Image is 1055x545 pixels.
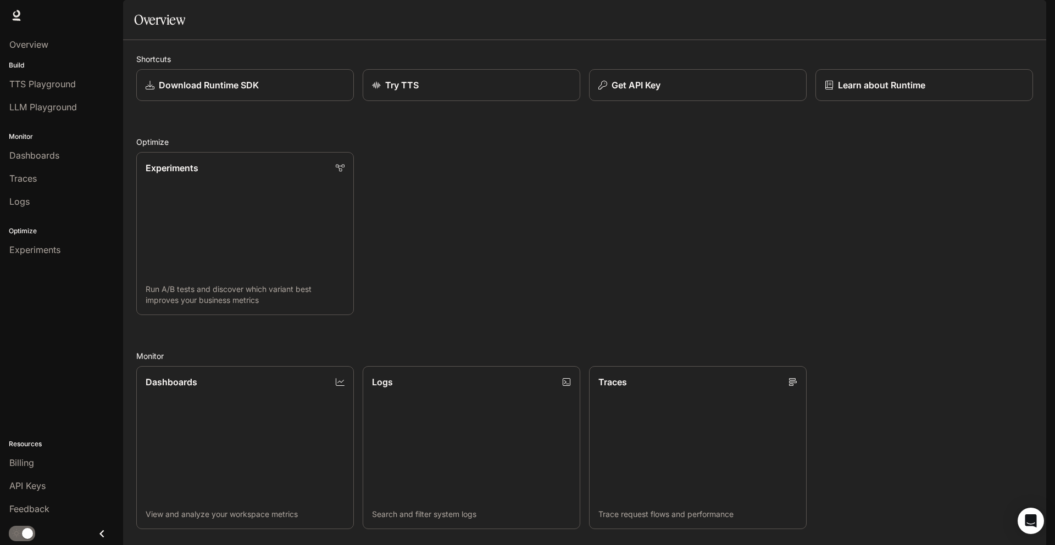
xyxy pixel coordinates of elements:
h2: Monitor [136,350,1033,362]
p: Get API Key [612,78,660,92]
a: Try TTS [363,69,580,101]
p: Run A/B tests and discover which variant best improves your business metrics [146,284,345,306]
p: Try TTS [385,78,419,92]
p: Learn about Runtime [838,78,925,92]
p: View and analyze your workspace metrics [146,509,345,520]
h2: Optimize [136,136,1033,148]
p: Traces [598,375,627,389]
p: Dashboards [146,375,197,389]
p: Experiments [146,161,198,175]
div: Open Intercom Messenger [1018,508,1044,534]
a: Download Runtime SDK [136,69,354,101]
p: Search and filter system logs [372,509,571,520]
a: DashboardsView and analyze your workspace metrics [136,366,354,529]
a: LogsSearch and filter system logs [363,366,580,529]
a: ExperimentsRun A/B tests and discover which variant best improves your business metrics [136,152,354,315]
a: TracesTrace request flows and performance [589,366,807,529]
p: Trace request flows and performance [598,509,797,520]
h2: Shortcuts [136,53,1033,65]
h1: Overview [134,9,185,31]
button: Get API Key [589,69,807,101]
p: Download Runtime SDK [159,78,259,92]
p: Logs [372,375,393,389]
a: Learn about Runtime [815,69,1033,101]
